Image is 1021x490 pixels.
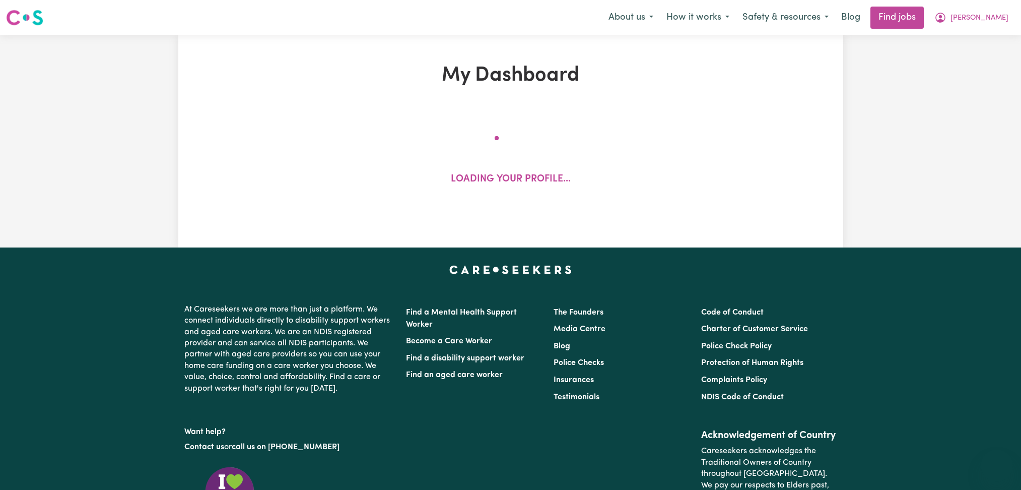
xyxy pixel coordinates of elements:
p: Want help? [184,422,394,438]
a: NDIS Code of Conduct [701,393,784,401]
button: About us [602,7,660,28]
a: The Founders [554,309,603,317]
img: Careseekers logo [6,9,43,27]
a: Blog [554,342,570,350]
button: My Account [928,7,1015,28]
a: Testimonials [554,393,599,401]
a: Insurances [554,376,594,384]
a: Complaints Policy [701,376,767,384]
a: Find jobs [870,7,924,29]
a: Blog [835,7,866,29]
span: [PERSON_NAME] [950,13,1008,24]
a: Find an aged care worker [406,371,503,379]
button: Safety & resources [736,7,835,28]
p: or [184,438,394,457]
h1: My Dashboard [295,64,726,88]
a: Find a disability support worker [406,354,524,362]
a: Careseekers logo [6,6,43,29]
a: Police Checks [554,359,604,367]
a: call us on [PHONE_NUMBER] [232,443,339,451]
a: Media Centre [554,325,605,333]
a: Police Check Policy [701,342,772,350]
a: Charter of Customer Service [701,325,808,333]
a: Find a Mental Health Support Worker [406,309,517,329]
a: Protection of Human Rights [701,359,803,367]
a: Careseekers home page [449,266,572,274]
a: Become a Care Worker [406,337,492,345]
p: Loading your profile... [451,172,571,187]
iframe: Button to launch messaging window [981,450,1013,482]
p: At Careseekers we are more than just a platform. We connect individuals directly to disability su... [184,300,394,398]
a: Contact us [184,443,224,451]
a: Code of Conduct [701,309,764,317]
button: How it works [660,7,736,28]
h2: Acknowledgement of Country [701,430,837,442]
